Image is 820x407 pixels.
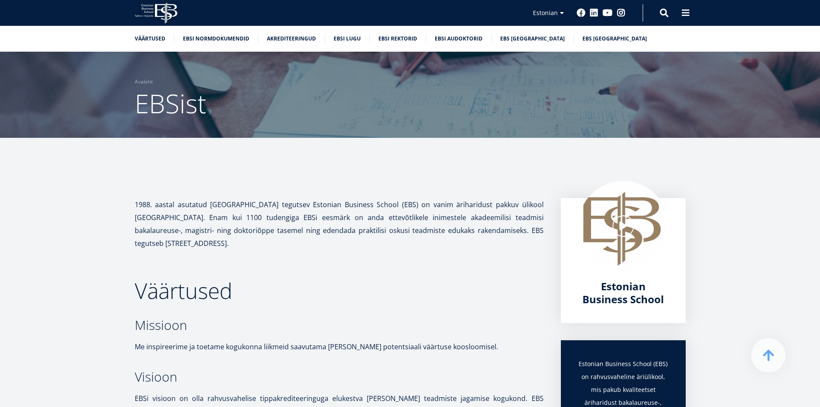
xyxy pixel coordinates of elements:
a: Avaleht [135,78,153,86]
span: EBSist [135,86,206,121]
a: Youtube [603,9,613,17]
a: EBS [GEOGRAPHIC_DATA] [500,34,565,43]
a: Estonian Business School [578,280,668,306]
h3: Visioon [135,370,544,383]
a: EBSi lugu [334,34,361,43]
a: Linkedin [590,9,598,17]
span: Estonian Business School [582,279,664,306]
a: Väärtused [135,34,165,43]
a: EBSi rektorid [378,34,417,43]
h2: Väärtused [135,280,544,301]
a: EBSi audoktorid [435,34,483,43]
a: EBS [GEOGRAPHIC_DATA] [582,34,647,43]
p: Me inspireerime ja toetame kogukonna liikmeid saavutama [PERSON_NAME] potentsiaali väärtuse koosl... [135,340,544,353]
a: Instagram [617,9,625,17]
p: 1988. aastal asutatud [GEOGRAPHIC_DATA] tegutsev Estonian Business School (EBS) on vanim äriharid... [135,198,544,250]
a: Akrediteeringud [267,34,316,43]
a: EBSi normdokumendid [183,34,249,43]
a: Facebook [577,9,585,17]
h3: Missioon [135,319,544,332]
